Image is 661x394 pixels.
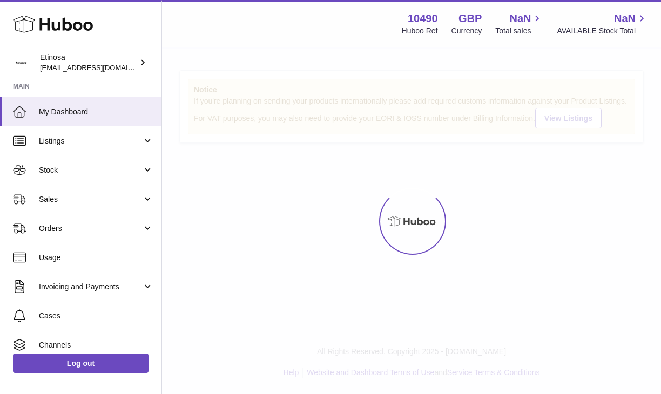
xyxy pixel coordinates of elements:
[614,11,636,26] span: NaN
[39,165,142,175] span: Stock
[557,11,648,36] a: NaN AVAILABLE Stock Total
[39,107,153,117] span: My Dashboard
[39,136,142,146] span: Listings
[458,11,482,26] strong: GBP
[39,253,153,263] span: Usage
[495,11,543,36] a: NaN Total sales
[13,354,149,373] a: Log out
[451,26,482,36] div: Currency
[40,52,137,73] div: Etinosa
[509,11,531,26] span: NaN
[402,26,438,36] div: Huboo Ref
[39,194,142,205] span: Sales
[39,340,153,350] span: Channels
[408,11,438,26] strong: 10490
[40,63,159,72] span: [EMAIL_ADDRESS][DOMAIN_NAME]
[39,223,142,234] span: Orders
[495,26,543,36] span: Total sales
[13,55,29,71] img: Wolphuk@gmail.com
[39,282,142,292] span: Invoicing and Payments
[39,311,153,321] span: Cases
[557,26,648,36] span: AVAILABLE Stock Total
